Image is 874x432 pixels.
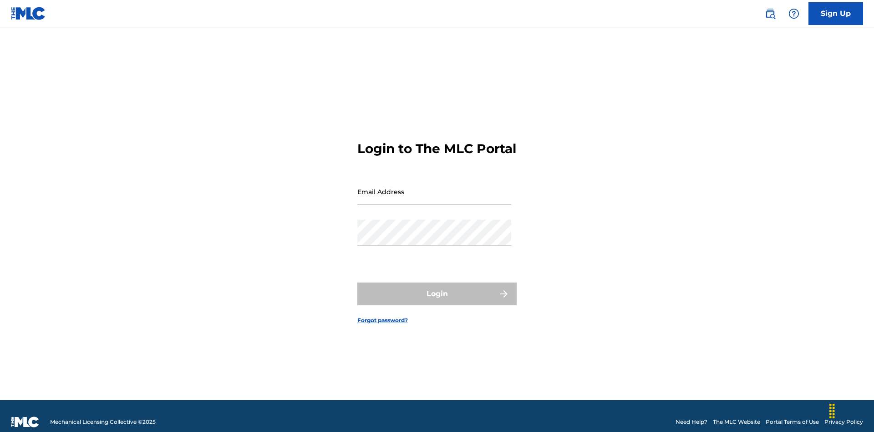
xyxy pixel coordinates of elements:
iframe: Chat Widget [828,388,874,432]
a: Need Help? [676,418,707,426]
a: Forgot password? [357,316,408,324]
div: Drag [825,397,839,425]
img: help [788,8,799,19]
h3: Login to The MLC Portal [357,141,516,157]
span: Mechanical Licensing Collective © 2025 [50,418,156,426]
img: MLC Logo [11,7,46,20]
a: Portal Terms of Use [766,418,819,426]
img: logo [11,417,39,427]
a: Privacy Policy [824,418,863,426]
div: Help [785,5,803,23]
a: Sign Up [808,2,863,25]
img: search [765,8,776,19]
a: Public Search [761,5,779,23]
a: The MLC Website [713,418,760,426]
